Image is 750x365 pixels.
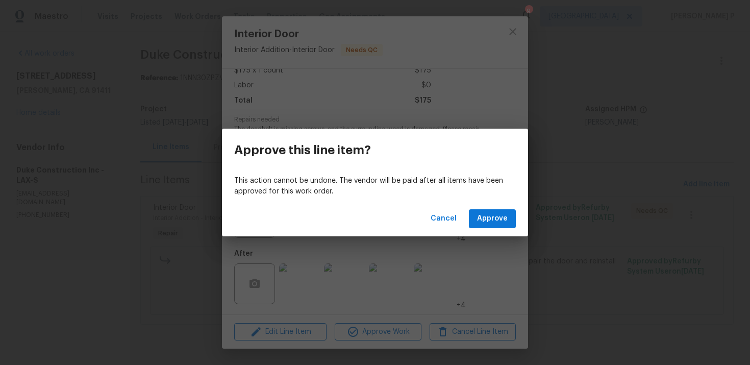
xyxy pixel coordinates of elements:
button: Approve [469,209,516,228]
span: Cancel [431,212,457,225]
p: This action cannot be undone. The vendor will be paid after all items have been approved for this... [234,176,516,197]
span: Approve [477,212,508,225]
button: Cancel [427,209,461,228]
h3: Approve this line item? [234,143,371,157]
